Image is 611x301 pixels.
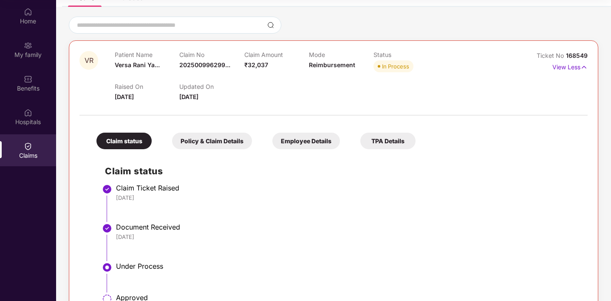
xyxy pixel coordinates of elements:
h2: Claim status [105,164,579,178]
img: svg+xml;base64,PHN2ZyBpZD0iSG9zcGl0YWxzIiB4bWxucz0iaHR0cDovL3d3dy53My5vcmcvMjAwMC9zdmciIHdpZHRoPS... [24,108,32,117]
div: Under Process [116,262,579,270]
p: Claim Amount [244,51,309,58]
span: ₹32,037 [244,61,268,68]
p: Mode [309,51,373,58]
img: svg+xml;base64,PHN2ZyBpZD0iU3RlcC1Eb25lLTMyeDMyIiB4bWxucz0iaHR0cDovL3d3dy53My5vcmcvMjAwMC9zdmciIH... [102,184,112,194]
span: [DATE] [115,93,134,100]
img: svg+xml;base64,PHN2ZyBpZD0iQ2xhaW0iIHhtbG5zPSJodHRwOi8vd3d3LnczLm9yZy8yMDAwL3N2ZyIgd2lkdGg9IjIwIi... [24,142,32,150]
span: 202500996299... [179,61,230,68]
img: svg+xml;base64,PHN2ZyB3aWR0aD0iMjAiIGhlaWdodD0iMjAiIHZpZXdCb3g9IjAgMCAyMCAyMCIgZmlsbD0ibm9uZSIgeG... [24,41,32,50]
p: Raised On [115,83,179,90]
p: Updated On [179,83,244,90]
div: Claim Ticket Raised [116,184,579,192]
p: Patient Name [115,51,179,58]
span: 168549 [566,52,588,59]
p: Claim No [179,51,244,58]
img: svg+xml;base64,PHN2ZyB4bWxucz0iaHR0cDovL3d3dy53My5vcmcvMjAwMC9zdmciIHdpZHRoPSIxNyIgaGVpZ2h0PSIxNy... [580,62,588,72]
img: svg+xml;base64,PHN2ZyBpZD0iU3RlcC1BY3RpdmUtMzJ4MzIiIHhtbG5zPSJodHRwOi8vd3d3LnczLm9yZy8yMDAwL3N2Zy... [102,262,112,273]
p: View Less [552,60,588,72]
p: Status [373,51,438,58]
div: TPA Details [360,133,416,149]
span: Ticket No [537,52,566,59]
span: Versa Rani Ya... [115,61,160,68]
div: Employee Details [272,133,340,149]
div: [DATE] [116,194,579,202]
span: Reimbursement [309,61,355,68]
img: svg+xml;base64,PHN2ZyBpZD0iU2VhcmNoLTMyeDMyIiB4bWxucz0iaHR0cDovL3d3dy53My5vcmcvMjAwMC9zdmciIHdpZH... [267,22,274,28]
img: svg+xml;base64,PHN2ZyBpZD0iQmVuZWZpdHMiIHhtbG5zPSJodHRwOi8vd3d3LnczLm9yZy8yMDAwL3N2ZyIgd2lkdGg9Ij... [24,75,32,83]
img: svg+xml;base64,PHN2ZyBpZD0iU3RlcC1Eb25lLTMyeDMyIiB4bWxucz0iaHR0cDovL3d3dy53My5vcmcvMjAwMC9zdmciIH... [102,223,112,233]
img: svg+xml;base64,PHN2ZyBpZD0iSG9tZSIgeG1sbnM9Imh0dHA6Ly93d3cudzMub3JnLzIwMDAvc3ZnIiB3aWR0aD0iMjAiIG... [24,8,32,16]
span: [DATE] [179,93,198,100]
div: [DATE] [116,233,579,241]
div: Claim status [96,133,152,149]
div: In Process [382,62,409,71]
div: Document Received [116,223,579,231]
div: Policy & Claim Details [172,133,252,149]
span: VR [85,57,93,64]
